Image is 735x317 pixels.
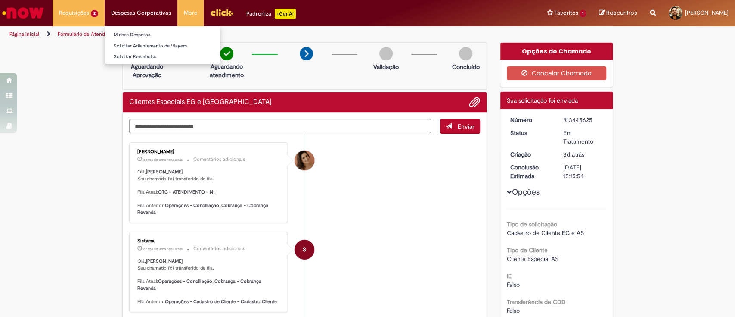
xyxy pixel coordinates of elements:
time: 28/08/2025 09:22:41 [143,157,183,162]
img: img-circle-grey.png [459,47,472,60]
a: Solicitar Reembolso [105,52,220,62]
img: ServiceNow [1,4,45,22]
dt: Conclusão Estimada [504,163,557,180]
span: 3d atrás [563,151,584,158]
span: More [184,9,197,17]
small: Comentários adicionais [193,245,245,252]
a: Rascunhos [599,9,637,17]
div: 25/08/2025 16:56:19 [563,150,603,159]
dt: Criação [504,150,557,159]
span: Enviar [458,122,474,130]
span: Falso [507,281,520,289]
p: Aguardando Aprovação [126,62,168,79]
img: arrow-next.png [300,47,313,60]
span: Falso [507,307,520,314]
div: System [295,240,314,260]
span: Favoritos [554,9,578,17]
span: Cliente Especial AS [507,255,558,263]
button: Enviar [440,119,480,134]
ul: Trilhas de página [6,26,484,42]
b: Operações - Conciliação_Cobrança - Cobrança Revenda [137,202,270,216]
span: Rascunhos [606,9,637,17]
b: Operações - Cadastro de Cliente - Cadastro Cliente [165,298,277,305]
div: [DATE] 15:15:54 [563,163,603,180]
dt: Status [504,129,557,137]
a: Página inicial [9,31,39,38]
button: Adicionar anexos [469,97,480,108]
small: Comentários adicionais [193,156,245,163]
div: undefined Online [295,151,314,170]
div: R13445625 [563,116,603,124]
img: img-circle-grey.png [379,47,393,60]
div: [PERSON_NAME] [137,149,281,154]
b: Operações - Conciliação_Cobrança - Cobrança Revenda [137,278,263,292]
dt: Número [504,116,557,124]
span: cerca de uma hora atrás [143,157,183,162]
a: Solicitar Adiantamento de Viagem [105,41,220,51]
span: cerca de uma hora atrás [143,247,183,251]
p: Olá, , Seu chamado foi transferido de fila. Fila Atual: Fila Anterior: [137,258,281,305]
span: Sua solicitação foi enviada [507,97,578,104]
div: Sistema [137,239,281,244]
div: Padroniza [246,9,296,19]
b: Transferência de CDD [507,298,566,306]
p: Concluído [452,63,479,71]
div: Em Tratamento [563,129,603,146]
time: 28/08/2025 09:22:36 [143,247,183,251]
span: S [303,239,306,260]
time: 25/08/2025 16:56:19 [563,151,584,158]
button: Cancelar Chamado [507,66,606,80]
p: Validação [373,63,399,71]
p: +GenAi [275,9,296,19]
b: [PERSON_NAME] [146,169,183,175]
h2: Clientes Especiais EG e AS Histórico de tíquete [129,98,272,106]
span: [PERSON_NAME] [685,9,729,16]
b: IE [507,272,512,280]
span: Despesas Corporativas [111,9,171,17]
p: Aguardando atendimento [206,62,248,79]
img: click_logo_yellow_360x200.png [210,6,233,19]
span: Cadastro de Cliente EG e AS [507,229,584,237]
b: [PERSON_NAME] [146,258,183,264]
b: OTC - ATENDIMENTO - N1 [158,189,215,195]
a: Formulário de Atendimento [58,31,121,38]
span: 2 [91,10,98,17]
ul: Despesas Corporativas [105,26,220,64]
a: Minhas Despesas [105,30,220,40]
b: Tipo de Cliente [507,246,548,254]
textarea: Digite sua mensagem aqui... [129,119,431,134]
b: Tipo de solicitação [507,220,557,228]
div: Opções do Chamado [500,43,613,60]
span: Requisições [59,9,89,17]
span: 1 [580,10,586,17]
p: Olá, , Seu chamado foi transferido de fila. Fila Atual: Fila Anterior: [137,169,281,216]
img: check-circle-green.png [220,47,233,60]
